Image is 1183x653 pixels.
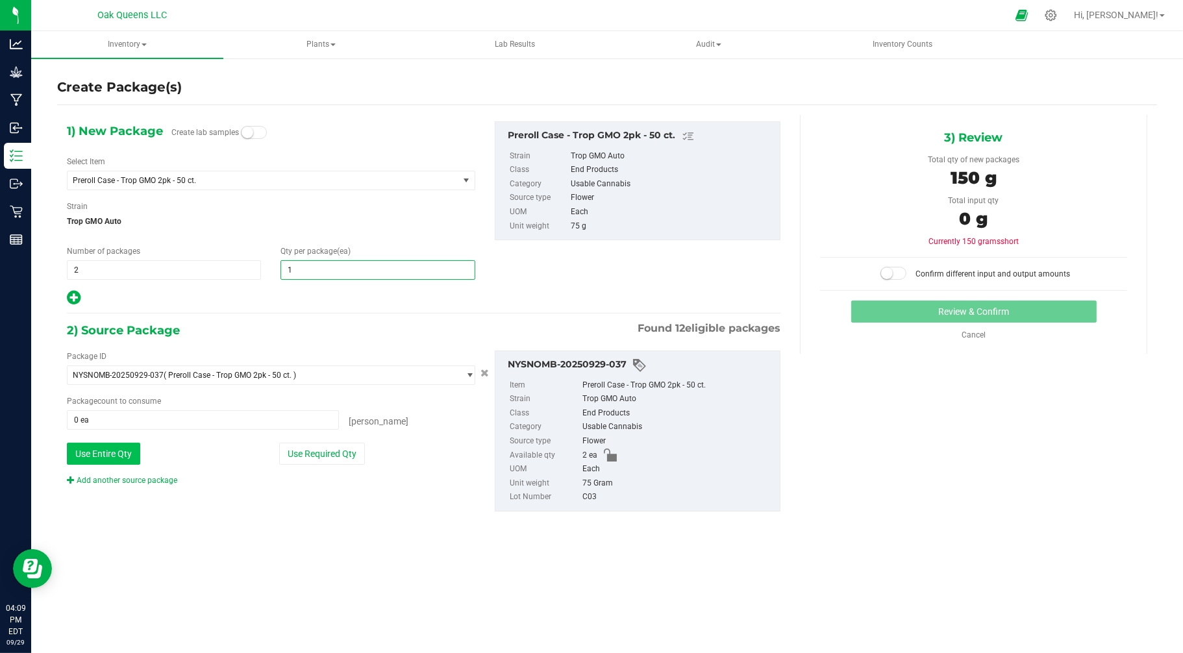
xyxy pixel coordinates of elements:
[582,420,773,434] div: Usable Cannabis
[612,31,804,58] a: Audit
[458,171,475,190] span: select
[928,237,1019,246] span: Currently 150 grams
[508,358,774,373] div: NYSNOMB-20250929-037
[67,352,106,361] span: Package ID
[613,32,804,58] span: Audit
[510,392,580,406] label: Strain
[67,247,140,256] span: Number of packages
[67,321,180,340] span: 2) Source Package
[510,177,568,191] label: Category
[510,462,580,476] label: UOM
[582,462,773,476] div: Each
[73,371,164,380] span: NYSNOMB-20250929-037
[951,167,997,188] span: 150 g
[510,149,568,164] label: Strain
[10,149,23,162] inline-svg: Inventory
[510,191,568,205] label: Source type
[582,490,773,504] div: C03
[510,219,568,234] label: Unit weight
[98,10,168,21] span: Oak Queens LLC
[67,212,475,231] span: Trop GMO Auto
[6,637,25,647] p: 09/29
[510,434,580,449] label: Source type
[960,208,988,229] span: 0 g
[508,129,774,144] div: Preroll Case - Trop GMO 2pk - 50 ct.
[225,31,417,58] a: Plants
[73,176,438,185] span: Preroll Case - Trop GMO 2pk - 50 ct.
[510,378,580,393] label: Item
[10,93,23,106] inline-svg: Manufacturing
[68,411,338,429] input: 0 ea
[571,177,773,191] div: Usable Cannabis
[10,38,23,51] inline-svg: Analytics
[1007,3,1036,28] span: Open Ecommerce Menu
[582,449,597,463] span: 2 ea
[916,269,1071,278] span: Confirm different input and output amounts
[458,366,475,384] span: select
[1001,237,1019,246] span: short
[582,434,773,449] div: Flower
[67,296,81,305] span: Add new output
[510,476,580,491] label: Unit weight
[571,149,773,164] div: Trop GMO Auto
[675,322,685,334] span: 12
[638,321,780,336] span: Found eligible packages
[510,205,568,219] label: UOM
[510,406,580,421] label: Class
[855,39,950,50] span: Inventory Counts
[10,233,23,246] inline-svg: Reports
[10,177,23,190] inline-svg: Outbound
[67,201,88,212] label: Strain
[57,78,182,97] h4: Create Package(s)
[477,39,553,50] span: Lab Results
[851,301,1097,323] button: Review & Confirm
[67,397,161,406] span: Package to consume
[945,128,1003,147] span: 3) Review
[582,378,773,393] div: Preroll Case - Trop GMO 2pk - 50 ct.
[280,247,351,256] span: Qty per package
[477,364,493,383] button: Cancel button
[571,219,773,234] div: 75 g
[13,549,52,588] iframe: Resource center
[67,476,177,485] a: Add another source package
[225,32,416,58] span: Plants
[67,156,105,167] label: Select Item
[10,205,23,218] inline-svg: Retail
[164,371,296,380] span: ( Preroll Case - Trop GMO 2pk - 50 ct. )
[962,330,986,339] a: Cancel
[571,205,773,219] div: Each
[1074,10,1158,20] span: Hi, [PERSON_NAME]!
[949,196,999,205] span: Total input qty
[31,31,223,58] a: Inventory
[510,449,580,463] label: Available qty
[10,121,23,134] inline-svg: Inbound
[10,66,23,79] inline-svg: Grow
[67,443,140,465] button: Use Entire Qty
[510,420,580,434] label: Category
[510,490,580,504] label: Lot Number
[582,476,773,491] div: 75 Gram
[1043,9,1059,21] div: Manage settings
[571,163,773,177] div: End Products
[806,31,999,58] a: Inventory Counts
[68,261,260,279] input: 2
[928,155,1019,164] span: Total qty of new packages
[582,406,773,421] div: End Products
[67,121,163,141] span: 1) New Package
[97,397,118,406] span: count
[279,443,365,465] button: Use Required Qty
[349,416,408,426] span: [PERSON_NAME]
[582,392,773,406] div: Trop GMO Auto
[6,602,25,637] p: 04:09 PM EDT
[171,123,239,142] label: Create lab samples
[337,247,351,256] span: (ea)
[571,191,773,205] div: Flower
[510,163,568,177] label: Class
[419,31,611,58] a: Lab Results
